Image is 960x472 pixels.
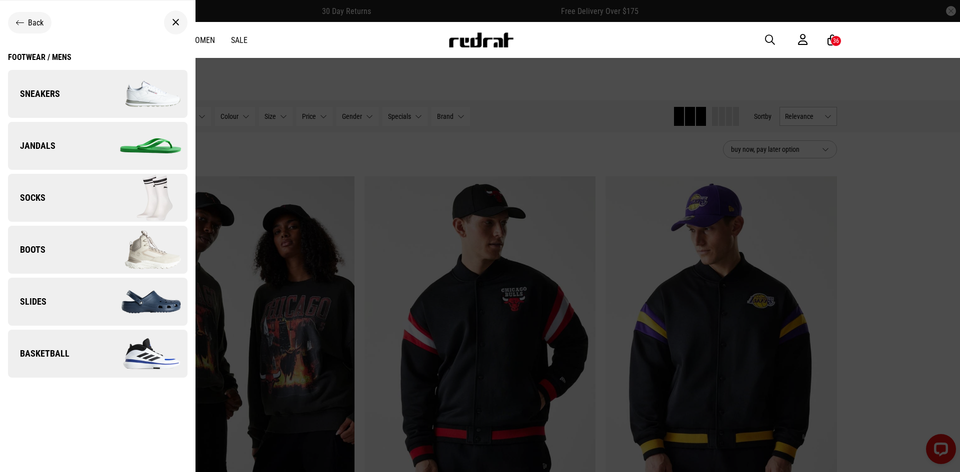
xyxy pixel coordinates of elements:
[833,37,839,44] div: 36
[8,52,71,70] a: Footwear / Mens
[97,329,187,379] img: Basketball
[8,122,187,170] a: Jandals Jandals
[448,32,514,47] img: Redrat logo
[8,52,71,62] div: Footwear / Mens
[231,35,247,45] a: Sale
[8,174,187,222] a: Socks Socks
[8,70,187,118] a: Sneakers Sneakers
[97,225,187,275] img: Boots
[8,296,46,308] span: Slides
[28,18,43,27] span: Back
[8,226,187,274] a: Boots Boots
[827,35,837,45] a: 36
[97,277,187,327] img: Slides
[8,278,187,326] a: Slides Slides
[8,348,69,360] span: Basketball
[8,244,45,256] span: Boots
[8,330,187,378] a: Basketball Basketball
[97,69,187,119] img: Sneakers
[8,88,60,100] span: Sneakers
[97,121,187,171] img: Jandals
[97,173,187,223] img: Socks
[189,35,215,45] a: Women
[8,192,45,204] span: Socks
[8,140,55,152] span: Jandals
[8,4,38,34] button: Open LiveChat chat widget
